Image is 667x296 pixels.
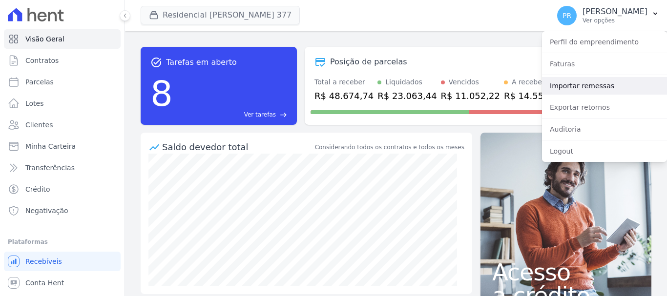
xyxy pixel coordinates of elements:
div: Considerando todos os contratos e todos os meses [315,143,464,152]
span: east [280,111,287,118]
p: [PERSON_NAME] [583,7,647,17]
span: Transferências [25,163,75,173]
button: Residencial [PERSON_NAME] 377 [141,6,300,24]
a: Contratos [4,51,121,70]
div: Saldo devedor total [162,140,313,154]
div: Vencidos [449,77,479,87]
span: PR [563,12,571,19]
div: Liquidados [385,77,422,87]
a: Crédito [4,179,121,199]
a: Perfil do empreendimento [542,33,667,51]
a: Visão Geral [4,29,121,49]
span: Visão Geral [25,34,64,44]
div: R$ 48.674,74 [314,89,374,102]
span: Lotes [25,99,44,108]
a: Negativação [4,201,121,220]
span: Ver tarefas [244,110,276,119]
a: Ver tarefas east [177,110,287,119]
span: Clientes [25,120,53,130]
a: Auditoria [542,120,667,138]
div: R$ 14.559,08 [504,89,563,102]
a: Minha Carteira [4,137,121,156]
div: A receber [512,77,545,87]
a: Exportar retornos [542,99,667,116]
span: Acesso [492,260,640,284]
a: Parcelas [4,72,121,92]
div: Posição de parcelas [330,56,407,68]
a: Transferências [4,158,121,178]
a: Importar remessas [542,77,667,95]
button: PR [PERSON_NAME] Ver opções [549,2,667,29]
span: Parcelas [25,77,54,87]
div: R$ 23.063,44 [377,89,437,102]
p: Ver opções [583,17,647,24]
span: Conta Hent [25,278,64,288]
div: Plataformas [8,236,117,248]
a: Clientes [4,115,121,135]
a: Lotes [4,94,121,113]
span: Tarefas em aberto [166,57,237,68]
a: Recebíveis [4,252,121,271]
div: 8 [150,68,173,119]
div: R$ 11.052,22 [441,89,500,102]
span: Negativação [25,206,68,216]
span: Recebíveis [25,257,62,266]
a: Logout [542,142,667,160]
a: Faturas [542,55,667,73]
span: Crédito [25,184,50,194]
span: Contratos [25,56,59,65]
span: task_alt [150,57,162,68]
span: Minha Carteira [25,141,76,151]
div: Total a receber [314,77,374,87]
a: Conta Hent [4,273,121,293]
